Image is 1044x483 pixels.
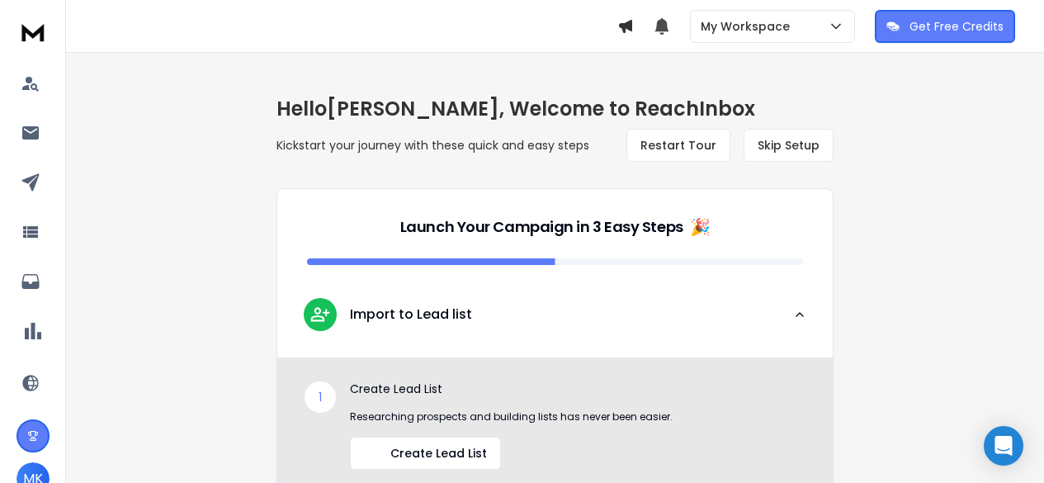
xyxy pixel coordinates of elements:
[875,10,1015,43] button: Get Free Credits
[690,215,711,239] span: 🎉
[304,381,337,414] div: 1
[276,96,834,122] h1: Hello [PERSON_NAME] , Welcome to ReachInbox
[350,381,806,397] p: Create Lead List
[350,305,472,324] p: Import to Lead list
[17,17,50,47] img: logo
[350,437,501,470] button: Create Lead List
[277,285,833,358] button: leadImport to Lead list
[400,215,683,239] p: Launch Your Campaign in 3 Easy Steps
[626,129,730,162] button: Restart Tour
[758,137,820,154] span: Skip Setup
[744,129,834,162] button: Skip Setup
[984,426,1023,466] div: Open Intercom Messenger
[309,304,331,324] img: lead
[701,18,796,35] p: My Workspace
[350,410,806,424] p: Researching prospects and building lists has never been easier.
[909,18,1004,35] p: Get Free Credits
[276,137,589,154] p: Kickstart your journey with these quick and easy steps
[364,443,384,463] img: lead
